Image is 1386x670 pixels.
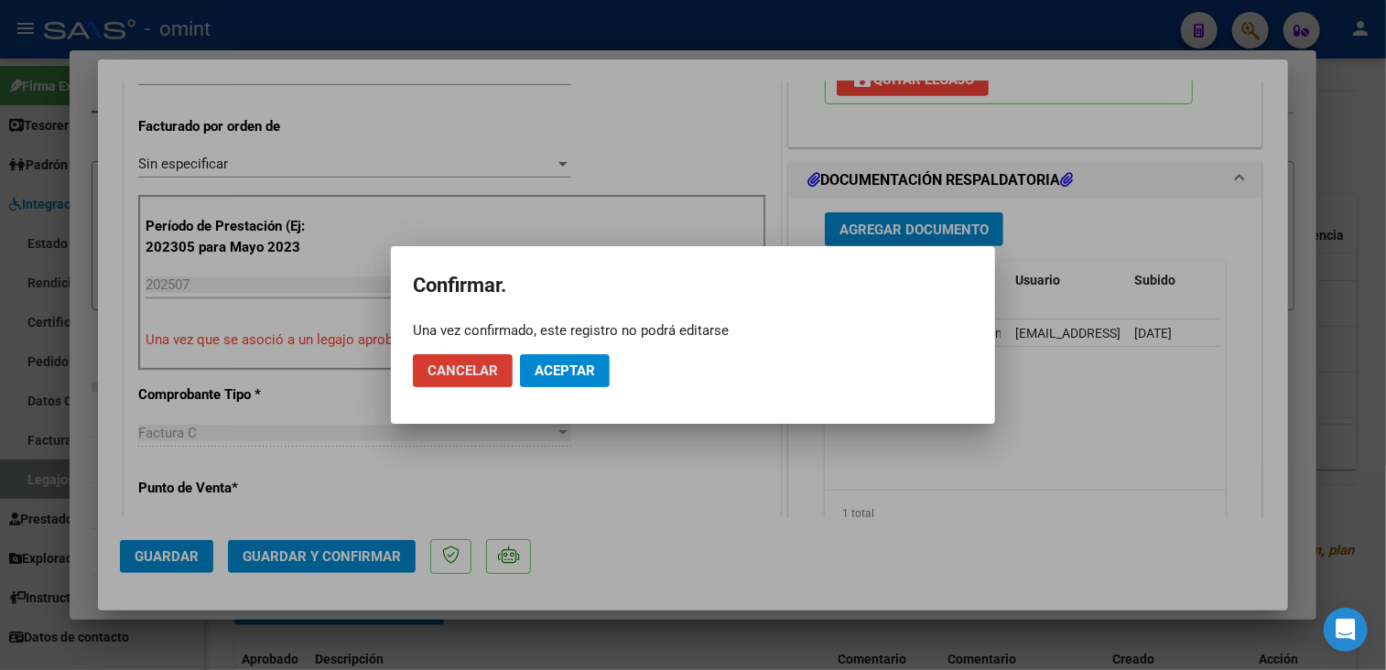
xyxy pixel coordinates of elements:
button: Cancelar [413,354,513,387]
span: Aceptar [535,362,595,379]
span: Cancelar [428,362,498,379]
h2: Confirmar. [413,268,973,303]
div: Open Intercom Messenger [1324,608,1368,652]
button: Aceptar [520,354,610,387]
div: Una vez confirmado, este registro no podrá editarse [413,321,973,340]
